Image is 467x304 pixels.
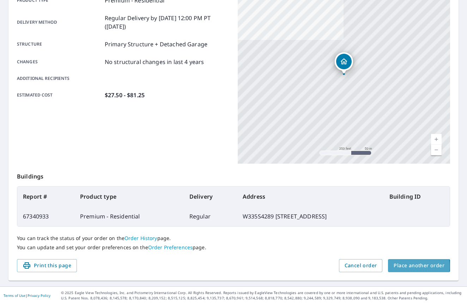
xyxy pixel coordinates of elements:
a: Terms of Use [4,293,25,298]
p: No structural changes in last 4 years [105,58,204,66]
span: Cancel order [345,261,377,270]
th: Product type [74,187,184,206]
p: Primary Structure + Detached Garage [105,40,207,48]
a: Order Preferences [148,244,193,251]
p: Regular Delivery by [DATE] 12:00 PM PT ([DATE]) [105,14,229,31]
th: Building ID [384,187,450,206]
td: W335S4289 [STREET_ADDRESS] [237,206,384,226]
td: 67340933 [17,206,74,226]
p: © 2025 Eagle View Technologies, Inc. and Pictometry International Corp. All Rights Reserved. Repo... [61,290,463,301]
a: Current Level 17, Zoom In [431,134,442,145]
p: Additional recipients [17,75,102,82]
p: | [4,293,50,298]
a: Current Level 17, Zoom Out [431,145,442,155]
td: Regular [184,206,237,226]
p: You can track the status of your order on the page. [17,235,450,241]
button: Print this page [17,259,77,272]
a: Order History [125,235,157,241]
th: Delivery [184,187,237,206]
p: Buildings [17,164,450,186]
span: Place another order [394,261,444,270]
button: Cancel order [339,259,383,272]
p: Delivery method [17,14,102,31]
a: Privacy Policy [28,293,50,298]
td: Premium - Residential [74,206,184,226]
th: Address [237,187,384,206]
th: Report # [17,187,74,206]
p: You can update and set your order preferences on the page. [17,244,450,251]
button: Place another order [388,259,450,272]
div: Dropped pin, building 1, Residential property, W335S4289 Oaklawn Dr Dousman, WI 53118 [335,52,353,74]
p: Estimated cost [17,91,102,99]
p: $27.50 - $81.25 [105,91,145,99]
p: Structure [17,40,102,48]
span: Print this page [23,261,71,270]
p: Changes [17,58,102,66]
